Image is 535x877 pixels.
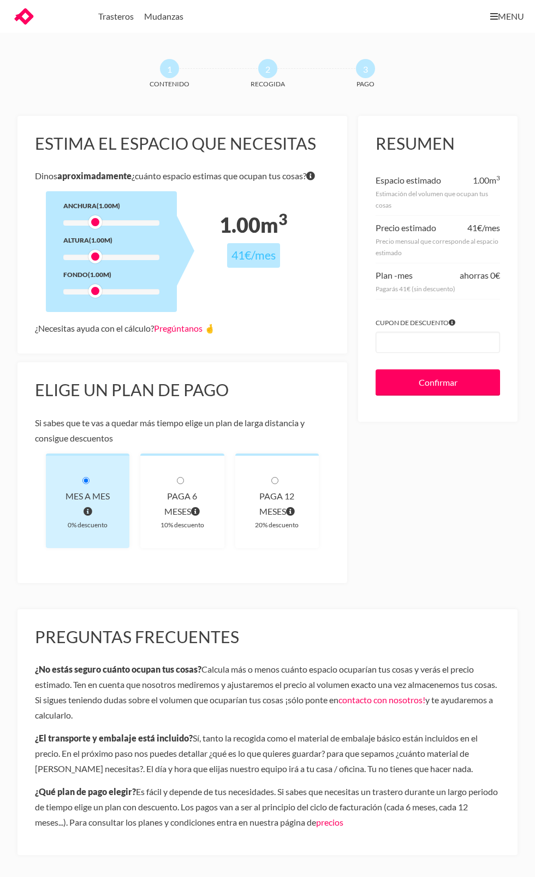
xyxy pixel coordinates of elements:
span: m [260,213,287,237]
span: (1.00m) [89,236,112,244]
b: aproximadamente [57,170,132,181]
div: Altura [63,234,159,246]
div: ahorras 0€ [460,268,500,283]
span: (1.00m) [88,270,111,279]
span: 41€ [231,248,251,262]
span: Contenido [137,78,203,90]
div: Mes a mes [63,488,112,519]
h3: Preguntas frecuentes [35,627,500,648]
h3: Resumen [376,133,500,154]
h3: Elige un plan de pago [35,380,330,401]
div: Pagarás 41€ (sin descuento) [376,283,500,295]
div: Fondo [63,269,159,280]
sup: 3 [278,210,287,228]
span: 3 [356,59,375,78]
div: Precio mensual que corresponde al espacio estimado [376,236,500,258]
b: ¿Qué plan de pago elegir? [35,786,136,797]
p: Calcula más o menos cuánto espacio ocuparían tus cosas y verás el precio estimado. Ten en cuenta ... [35,662,500,723]
p: Dinos ¿cuánto espacio estimas que ocupan tus cosas? [35,168,330,184]
span: Pagas al principio de cada mes por el volumen que ocupan tus cosas. A diferencia de otros planes ... [84,504,92,519]
span: /mes [482,222,500,233]
span: /mes [251,248,276,262]
div: 10% descuento [158,519,206,531]
span: 41€ [467,222,482,233]
span: Pagas cada 6 meses por el volumen que ocupan tus cosas. El precio incluye el descuento de 10% y e... [191,504,200,519]
div: Precio estimado [376,220,436,236]
p: Sí, tanto la recogida como el material de embalaje básico están incluidos en el precio. En el pró... [35,731,500,776]
div: Espacio estimado [376,173,441,188]
span: 1.00 [473,175,489,185]
h3: Estima el espacio que necesitas [35,133,330,154]
a: contacto con nosotros! [338,694,425,705]
span: Pagas cada 12 meses por el volumen que ocupan tus cosas. El precio incluye el descuento de 20% y ... [286,504,295,519]
div: Anchura [63,200,159,211]
span: m [489,175,500,185]
a: precios [316,817,343,827]
div: 0% descuento [63,519,112,531]
b: ¿No estás seguro cuánto ocupan tus cosas? [35,664,201,674]
span: 1 [160,59,179,78]
div: 20% descuento [253,519,301,531]
span: 1.00 [219,213,260,237]
b: ¿El transporte y embalaje está incluido? [35,733,193,743]
label: Cupon de descuento [376,317,500,328]
div: ¿Necesitas ayuda con el cálculo? [35,321,330,336]
span: 2 [258,59,277,78]
input: Confirmar [376,369,500,396]
div: paga 12 meses [253,488,301,519]
span: Recogida [235,78,300,90]
span: (1.00m) [97,202,120,210]
div: paga 6 meses [158,488,206,519]
p: Es fácil y depende de tus necesidades. Si sabes que necesitas un trastero durante un largo period... [35,784,500,830]
span: mes [397,270,413,280]
span: Si tienes dudas sobre volumen exacto de tus cosas no te preocupes porque nuestro equipo te dirá e... [306,168,315,184]
div: Estimación del volumen que ocupan tus cosas [376,188,500,211]
div: Plan - [376,268,413,283]
sup: 3 [496,174,500,182]
a: Pregúntanos 🤞 [154,323,215,333]
span: Pago [333,78,399,90]
span: Si tienes algún cupón introdúcelo para aplicar el descuento [449,317,455,328]
p: Si sabes que te vas a quedar más tiempo elige un plan de larga distancia y consigue descuentos [35,415,330,446]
